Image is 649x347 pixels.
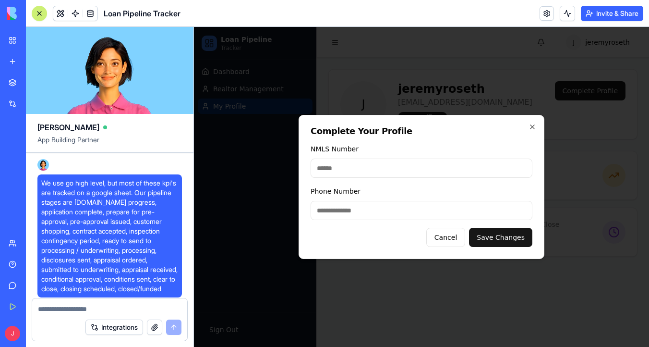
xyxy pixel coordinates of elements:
button: Integrations [85,320,143,335]
h2: Complete Your Profile [117,100,338,109]
img: Ella_00000_wcx2te.png [37,159,49,171]
img: logo [7,7,66,20]
span: J [5,326,20,341]
span: We use go high level, but most of these kpi's are tracked on a google sheet. Our pipeline stages ... [41,178,178,294]
button: Invite & Share [581,6,643,21]
span: App Building Partner [37,135,182,152]
button: Cancel [232,201,271,220]
button: Save Changes [275,201,338,220]
label: Phone Number [117,161,167,168]
span: Loan Pipeline Tracker [104,8,180,19]
span: [PERSON_NAME] [37,122,99,133]
label: NMLS Number [117,118,165,126]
